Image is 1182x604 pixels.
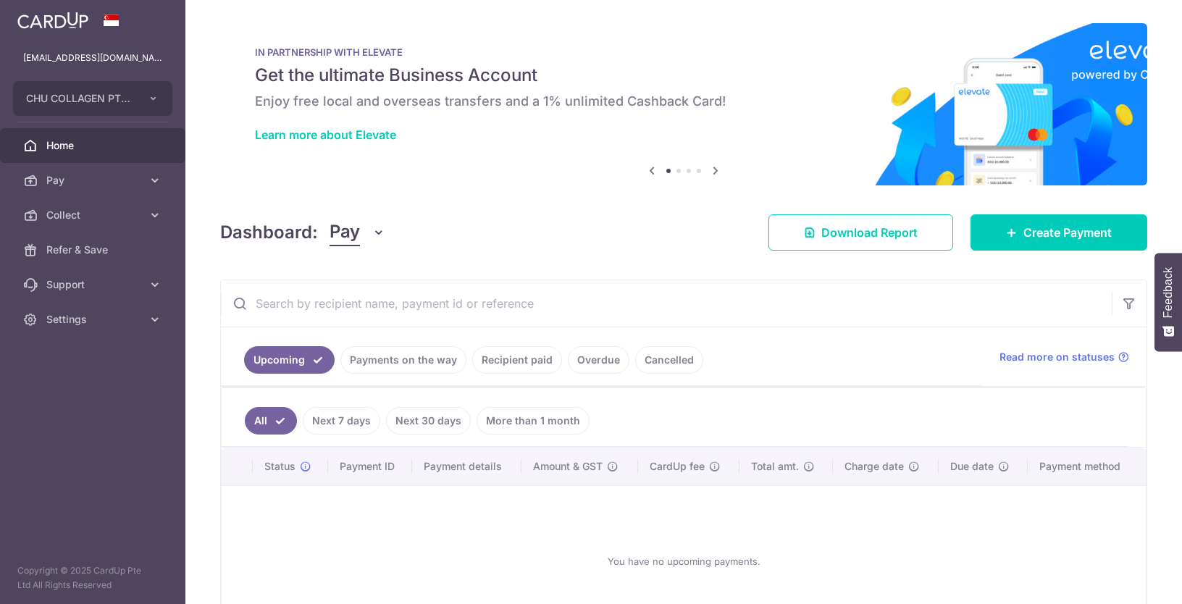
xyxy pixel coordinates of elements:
span: Read more on statuses [999,350,1115,364]
h6: Enjoy free local and overseas transfers and a 1% unlimited Cashback Card! [255,93,1112,110]
a: Next 30 days [386,407,471,435]
th: Payment method [1028,448,1146,485]
span: Create Payment [1023,224,1112,241]
a: Overdue [568,346,629,374]
a: Read more on statuses [999,350,1129,364]
button: CHU COLLAGEN PTE. LTD. [13,81,172,116]
span: Refer & Save [46,243,142,257]
button: Feedback - Show survey [1154,253,1182,351]
a: Payments on the way [340,346,466,374]
span: Feedback [1162,267,1175,318]
button: Pay [330,219,385,246]
h5: Get the ultimate Business Account [255,64,1112,87]
a: Download Report [768,214,953,251]
span: Amount & GST [533,459,603,474]
p: [EMAIL_ADDRESS][DOMAIN_NAME] [23,51,162,65]
span: Home [46,138,142,153]
img: Renovation banner [220,23,1147,185]
a: More than 1 month [477,407,590,435]
span: Due date [950,459,994,474]
span: CHU COLLAGEN PTE. LTD. [26,91,133,106]
span: Pay [46,173,142,188]
span: Settings [46,312,142,327]
input: Search by recipient name, payment id or reference [221,280,1112,327]
a: Recipient paid [472,346,562,374]
img: CardUp [17,12,88,29]
h4: Dashboard: [220,219,318,246]
span: CardUp fee [650,459,705,474]
span: Status [264,459,295,474]
p: IN PARTNERSHIP WITH ELEVATE [255,46,1112,58]
a: Cancelled [635,346,703,374]
span: Collect [46,208,142,222]
a: Create Payment [971,214,1147,251]
span: Download Report [821,224,918,241]
span: Pay [330,219,360,246]
span: Total amt. [751,459,799,474]
a: Learn more about Elevate [255,127,396,142]
th: Payment ID [328,448,412,485]
a: Next 7 days [303,407,380,435]
th: Payment details [412,448,521,485]
a: Upcoming [244,346,335,374]
a: All [245,407,297,435]
span: Charge date [844,459,904,474]
span: Support [46,277,142,292]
